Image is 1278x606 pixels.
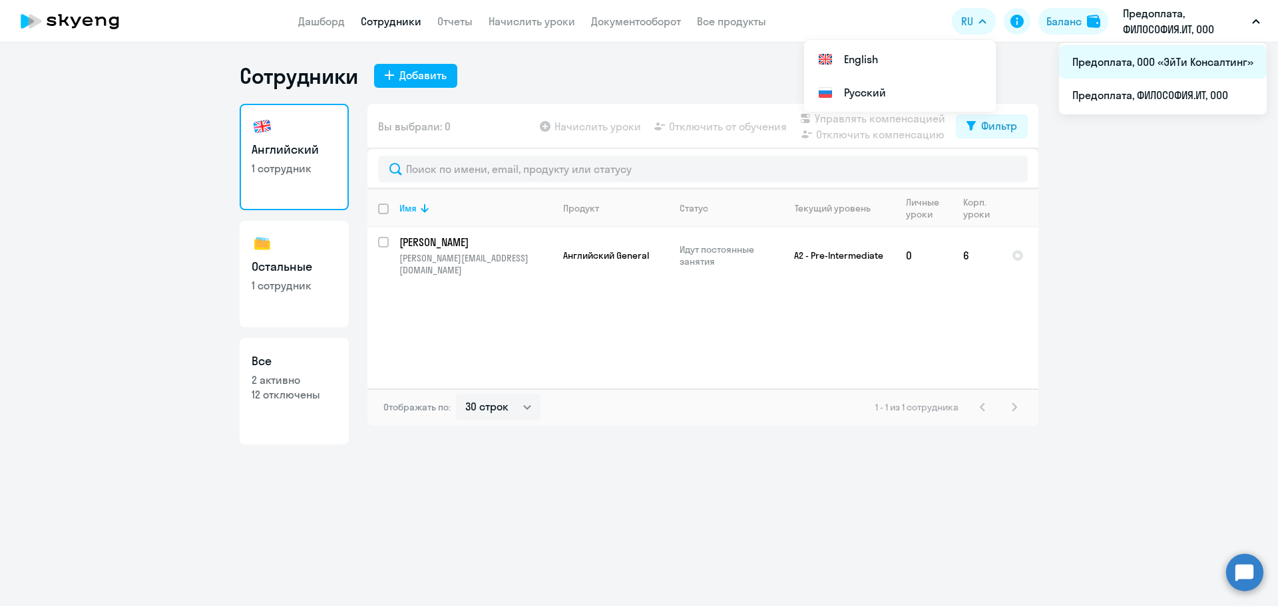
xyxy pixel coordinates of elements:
[771,227,895,283] td: A2 - Pre-Intermediate
[240,221,349,327] a: Остальные1 сотрудник
[378,118,451,134] span: Вы выбрали: 0
[252,161,337,176] p: 1 сотрудник
[981,118,1017,134] div: Фильтр
[252,353,337,370] h3: Все
[895,227,953,283] td: 0
[374,64,457,88] button: Добавить
[1087,15,1100,28] img: balance
[298,15,345,28] a: Дашборд
[437,15,473,28] a: Отчеты
[378,156,1028,182] input: Поиск по имени, email, продукту или статусу
[906,196,952,220] div: Личные уроки
[952,8,996,35] button: RU
[252,278,337,293] p: 1 сотрудник
[1059,43,1267,114] ul: RU
[252,141,337,158] h3: Английский
[399,235,552,249] a: [PERSON_NAME]
[1038,8,1108,35] button: Балансbalance
[252,373,337,387] p: 2 активно
[383,401,451,413] span: Отображать по:
[399,202,552,214] div: Имя
[563,202,599,214] div: Продукт
[795,202,871,214] div: Текущий уровень
[240,104,349,210] a: Английский1 сотрудник
[906,196,943,220] div: Личные уроки
[875,401,958,413] span: 1 - 1 из 1 сотрудника
[817,84,833,100] img: Русский
[399,67,447,83] div: Добавить
[361,15,421,28] a: Сотрудники
[563,249,649,261] span: Английский General
[399,235,550,249] p: [PERSON_NAME]
[1116,5,1267,37] button: Предоплата, ФИЛОСОФИЯ.ИТ, ООО
[252,116,273,137] img: english
[591,15,681,28] a: Документооборот
[240,63,358,89] h1: Сотрудники
[252,258,337,275] h3: Остальные
[804,40,996,112] ul: RU
[1123,5,1247,37] p: Предоплата, ФИЛОСОФИЯ.ИТ, ООО
[963,196,992,220] div: Корп. уроки
[680,243,771,267] p: Идут постоянные занятия
[399,252,552,276] p: [PERSON_NAME][EMAIL_ADDRESS][DOMAIN_NAME]
[961,13,973,29] span: RU
[489,15,575,28] a: Начислить уроки
[240,338,349,444] a: Все2 активно12 отключены
[697,15,766,28] a: Все продукты
[563,202,668,214] div: Продукт
[680,202,771,214] div: Статус
[817,51,833,67] img: English
[782,202,895,214] div: Текущий уровень
[252,387,337,402] p: 12 отключены
[953,227,1001,283] td: 6
[963,196,1000,220] div: Корп. уроки
[680,202,708,214] div: Статус
[399,202,417,214] div: Имя
[1046,13,1082,29] div: Баланс
[956,114,1028,138] button: Фильтр
[252,233,273,254] img: others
